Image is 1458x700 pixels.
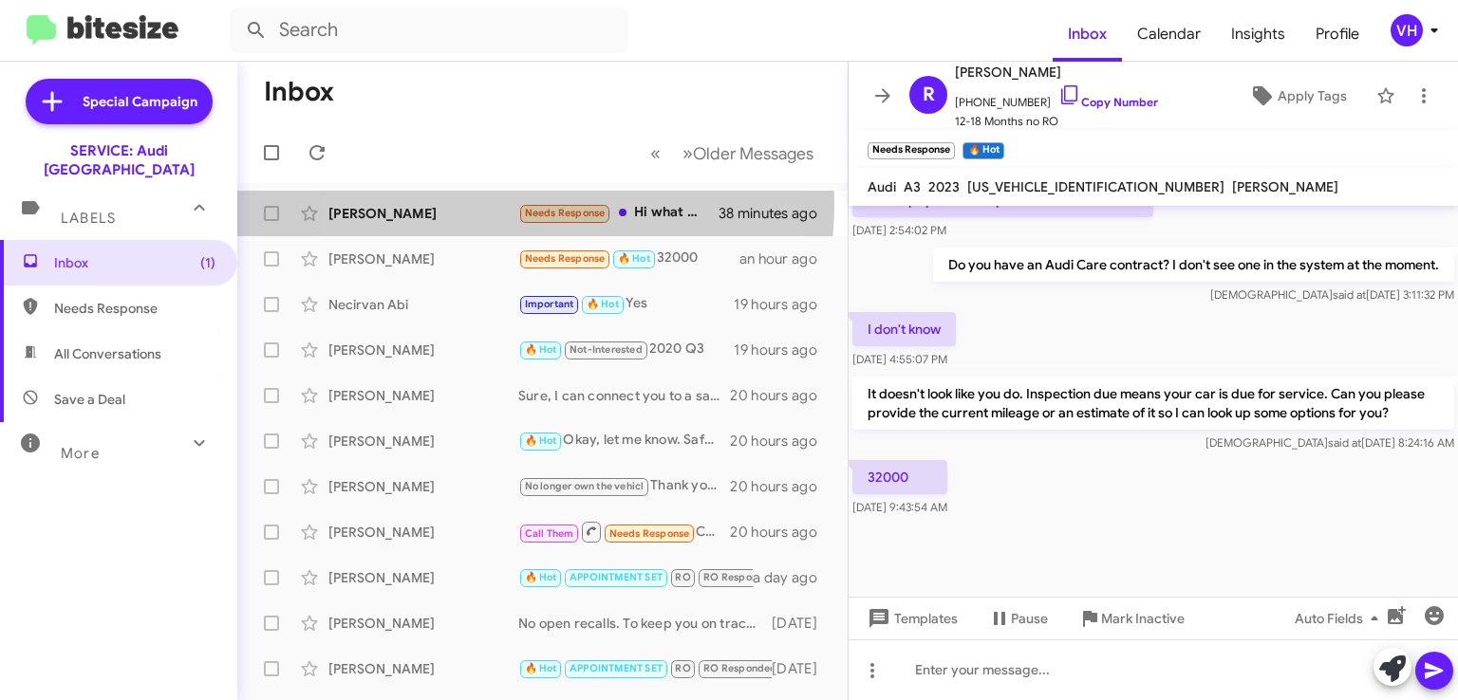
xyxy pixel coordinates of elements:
[525,434,557,447] span: 🔥 Hot
[1232,178,1338,195] span: [PERSON_NAME]
[525,298,574,310] span: Important
[1278,79,1347,113] span: Apply Tags
[525,480,645,492] span: No longer own the vehicl
[328,204,518,223] div: [PERSON_NAME]
[518,657,772,679] div: Thank you
[328,568,518,587] div: [PERSON_NAME]
[1063,601,1200,636] button: Mark Inactive
[83,92,197,111] span: Special Campaign
[852,312,956,346] p: I don't know
[518,248,739,269] div: 32000
[618,252,650,265] span: 🔥 Hot
[852,460,947,494] p: 32000
[1280,601,1401,636] button: Auto Fields
[639,134,672,173] button: Previous
[1053,7,1122,62] a: Inbox
[955,83,1158,112] span: [PHONE_NUMBER]
[525,207,606,219] span: Needs Response
[525,662,557,674] span: 🔥 Hot
[328,523,518,542] div: [PERSON_NAME]
[1300,7,1374,62] a: Profile
[772,659,832,678] div: [DATE]
[61,445,100,462] span: More
[1206,435,1454,450] span: [DEMOGRAPHIC_DATA] [DATE] 8:24:16 AM
[650,141,661,165] span: «
[928,178,960,195] span: 2023
[963,142,1003,159] small: 🔥 Hot
[1391,14,1423,46] div: VH
[518,566,753,588] div: Inbound Call
[973,601,1063,636] button: Pause
[518,430,730,451] div: Okay, let me know. Safe travels!
[864,601,958,636] span: Templates
[1216,7,1300,62] a: Insights
[264,77,334,107] h1: Inbox
[719,204,832,223] div: 38 minutes ago
[849,601,973,636] button: Templates
[852,223,946,237] span: [DATE] 2:54:02 PM
[518,293,734,315] div: Yes
[734,341,832,359] div: 19 hours ago
[200,253,215,272] span: (1)
[525,527,574,540] span: Call Them
[328,341,518,359] div: [PERSON_NAME]
[675,662,690,674] span: RO
[730,432,832,451] div: 20 hours ago
[955,112,1158,131] span: 12-18 Months no RO
[518,475,730,497] div: Thank you for getting back to me. I will update my records.
[328,432,518,451] div: [PERSON_NAME]
[328,386,518,405] div: [PERSON_NAME]
[1210,287,1454,302] span: [DEMOGRAPHIC_DATA] [DATE] 3:11:32 PM
[609,527,690,540] span: Needs Response
[1011,601,1048,636] span: Pause
[640,134,825,173] nav: Page navigation example
[933,248,1454,282] p: Do you have an Audi Care contract? I don't see one in the system at the moment.
[328,295,518,314] div: Necirvan Abi
[570,343,643,356] span: Not-Interested
[587,298,619,310] span: 🔥 Hot
[730,477,832,496] div: 20 hours ago
[967,178,1224,195] span: [US_VEHICLE_IDENTIFICATION_NUMBER]
[525,571,557,583] span: 🔥 Hot
[675,571,690,583] span: RO
[703,662,776,674] span: RO Responded
[518,520,730,543] div: Can you give me schedule?
[230,8,628,53] input: Search
[868,178,896,195] span: Audi
[923,80,935,110] span: R
[703,571,776,583] span: RO Responded
[671,134,825,173] button: Next
[54,344,161,363] span: All Conversations
[955,61,1158,83] span: [PERSON_NAME]
[734,295,832,314] div: 19 hours ago
[26,79,213,124] a: Special Campaign
[328,614,518,633] div: [PERSON_NAME]
[693,143,813,164] span: Older Messages
[739,249,832,268] div: an hour ago
[518,386,730,405] div: Sure, I can connect you to a sales person if you'd like?
[1122,7,1216,62] a: Calendar
[570,571,663,583] span: APPOINTMENT SET
[904,178,921,195] span: A3
[328,659,518,678] div: [PERSON_NAME]
[518,614,772,633] div: No open recalls. To keep you on track with regular maintenance service on your vehicle, we recomm...
[1227,79,1367,113] button: Apply Tags
[1101,601,1185,636] span: Mark Inactive
[772,614,832,633] div: [DATE]
[518,202,719,224] div: Hi what maintenance is required at this time?
[852,377,1454,430] p: It doesn't look like you do. Inspection due means your car is due for service. Can you please pro...
[1333,287,1366,302] span: said at
[54,299,215,318] span: Needs Response
[570,662,663,674] span: APPOINTMENT SET
[1328,435,1361,450] span: said at
[852,500,947,514] span: [DATE] 9:43:54 AM
[54,390,125,409] span: Save a Deal
[1295,601,1386,636] span: Auto Fields
[54,253,215,272] span: Inbox
[682,141,693,165] span: »
[518,339,734,360] div: 2020 Q3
